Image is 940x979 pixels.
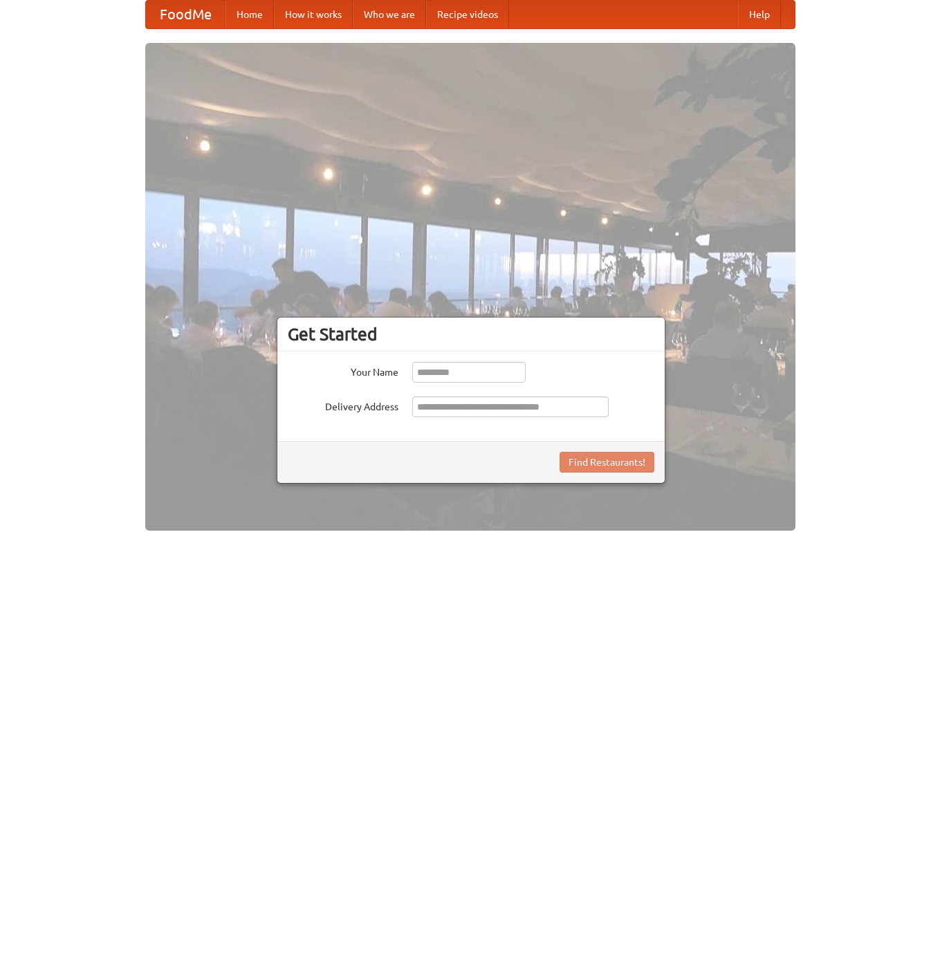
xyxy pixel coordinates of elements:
[225,1,274,28] a: Home
[738,1,781,28] a: Help
[353,1,426,28] a: Who we are
[560,452,654,473] button: Find Restaurants!
[288,324,654,345] h3: Get Started
[146,1,225,28] a: FoodMe
[274,1,353,28] a: How it works
[288,396,398,414] label: Delivery Address
[288,362,398,379] label: Your Name
[426,1,509,28] a: Recipe videos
